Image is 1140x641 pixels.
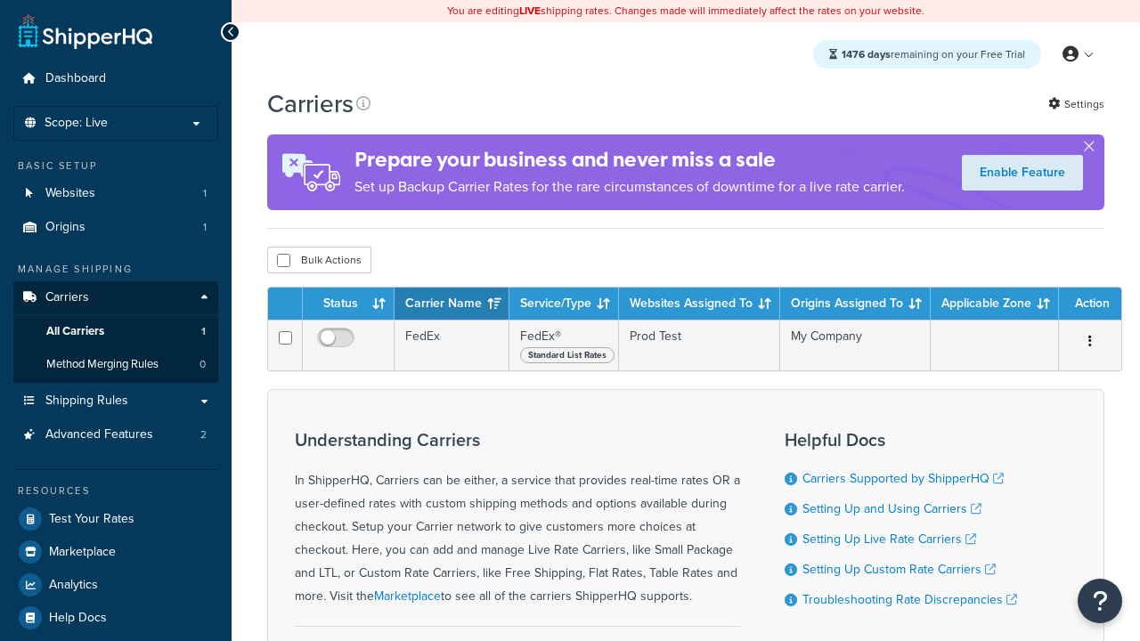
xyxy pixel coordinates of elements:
[13,418,218,451] li: Advanced Features
[519,3,541,19] b: LIVE
[785,430,1017,450] h3: Helpful Docs
[46,357,159,372] span: Method Merging Rules
[13,281,218,314] a: Carriers
[45,394,128,409] span: Shipping Rules
[45,290,89,305] span: Carriers
[267,247,371,273] button: Bulk Actions
[13,211,218,244] li: Origins
[13,418,218,451] a: Advanced Features 2
[45,220,85,235] span: Origins
[45,116,108,131] span: Scope: Live
[45,427,153,442] span: Advanced Features
[49,545,116,560] span: Marketplace
[13,483,218,499] div: Resources
[49,512,134,527] span: Test Your Rates
[509,288,619,320] th: Service/Type: activate to sort column ascending
[199,357,206,372] span: 0
[49,578,98,593] span: Analytics
[395,320,509,370] td: FedEx
[780,288,931,320] th: Origins Assigned To: activate to sort column ascending
[203,186,207,201] span: 1
[295,430,740,450] h3: Understanding Carriers
[802,469,1004,488] a: Carriers Supported by ShipperHQ
[13,62,218,95] a: Dashboard
[13,385,218,418] a: Shipping Rules
[619,320,780,370] td: Prod Test
[13,536,218,568] a: Marketplace
[13,348,218,381] a: Method Merging Rules 0
[13,503,218,535] a: Test Your Rates
[13,158,218,174] div: Basic Setup
[802,530,976,548] a: Setting Up Live Rate Carriers
[13,177,218,210] li: Websites
[13,211,218,244] a: Origins 1
[203,220,207,235] span: 1
[13,315,218,348] a: All Carriers 1
[295,430,740,608] div: In ShipperHQ, Carriers can be either, a service that provides real-time rates OR a user-defined r...
[13,602,218,634] a: Help Docs
[200,427,207,442] span: 2
[962,155,1083,191] a: Enable Feature
[374,587,441,605] a: Marketplace
[13,177,218,210] a: Websites 1
[802,590,1017,609] a: Troubleshooting Rate Discrepancies
[842,46,891,62] strong: 1476 days
[13,348,218,381] li: Method Merging Rules
[780,320,931,370] td: My Company
[45,186,95,201] span: Websites
[354,145,905,174] h4: Prepare your business and never miss a sale
[1059,288,1121,320] th: Action
[13,262,218,277] div: Manage Shipping
[931,288,1059,320] th: Applicable Zone: activate to sort column ascending
[395,288,509,320] th: Carrier Name: activate to sort column ascending
[802,560,996,579] a: Setting Up Custom Rate Carriers
[354,174,905,199] p: Set up Backup Carrier Rates for the rare circumstances of downtime for a live rate carrier.
[13,569,218,601] a: Analytics
[13,281,218,383] li: Carriers
[46,324,104,339] span: All Carriers
[1048,92,1104,117] a: Settings
[619,288,780,320] th: Websites Assigned To: activate to sort column ascending
[19,13,152,49] a: ShipperHQ Home
[201,324,206,339] span: 1
[267,134,354,210] img: ad-rules-rateshop-fe6ec290ccb7230408bd80ed9643f0289d75e0ffd9eb532fc0e269fcd187b520.png
[303,288,395,320] th: Status: activate to sort column ascending
[49,611,107,626] span: Help Docs
[813,40,1041,69] div: remaining on your Free Trial
[1078,579,1122,623] button: Open Resource Center
[509,320,619,370] td: FedEx®
[802,499,981,518] a: Setting Up and Using Carriers
[520,347,615,363] span: Standard List Rates
[13,315,218,348] li: All Carriers
[267,86,354,121] h1: Carriers
[45,71,106,86] span: Dashboard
